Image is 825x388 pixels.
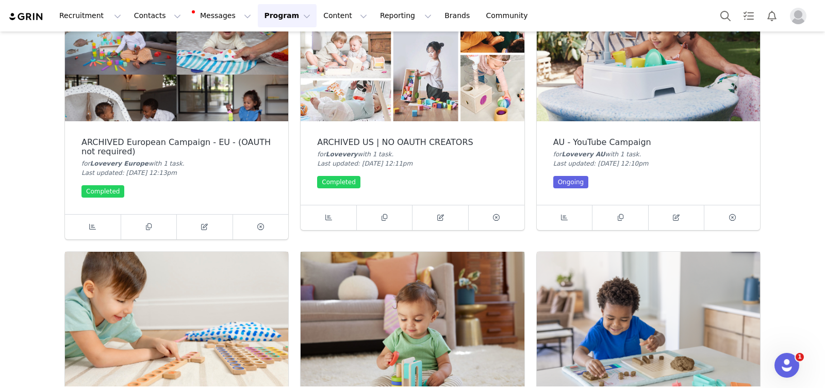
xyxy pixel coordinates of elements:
span: Lovevery [326,151,358,158]
span: 1 [796,353,804,361]
button: Reporting [374,4,438,27]
span: Lovevery AU [562,151,605,158]
button: Program [258,4,317,27]
button: Content [317,4,373,27]
img: placeholder-profile.jpg [790,8,806,24]
img: grin logo [8,12,44,22]
a: Community [480,4,539,27]
div: AU - YouTube Campaign [553,138,744,147]
div: Completed [317,176,360,188]
button: Profile [784,8,817,24]
div: Last updated: [DATE] 12:10pm [553,159,744,168]
div: Ongoing [553,176,589,188]
button: Recruitment [53,4,127,27]
a: Tasks [737,4,760,27]
div: ARCHIVED US | NO OAUTH CREATORS [317,138,507,147]
div: Last updated: [DATE] 12:11pm [317,159,507,168]
button: Messages [188,4,257,27]
button: Search [714,4,737,27]
button: Contacts [128,4,187,27]
div: Completed [81,185,124,198]
div: ARCHIVED European Campaign - EU - (OAUTH not required) [81,138,272,156]
div: for with 1 task . [553,150,744,159]
div: for with 1 task . [317,150,507,159]
div: for with 1 task . [81,159,272,168]
iframe: Intercom live chat [774,353,799,378]
button: Notifications [761,4,783,27]
div: Last updated: [DATE] 12:13pm [81,168,272,177]
span: Lovevery Europe [90,160,148,167]
a: Brands [438,4,479,27]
